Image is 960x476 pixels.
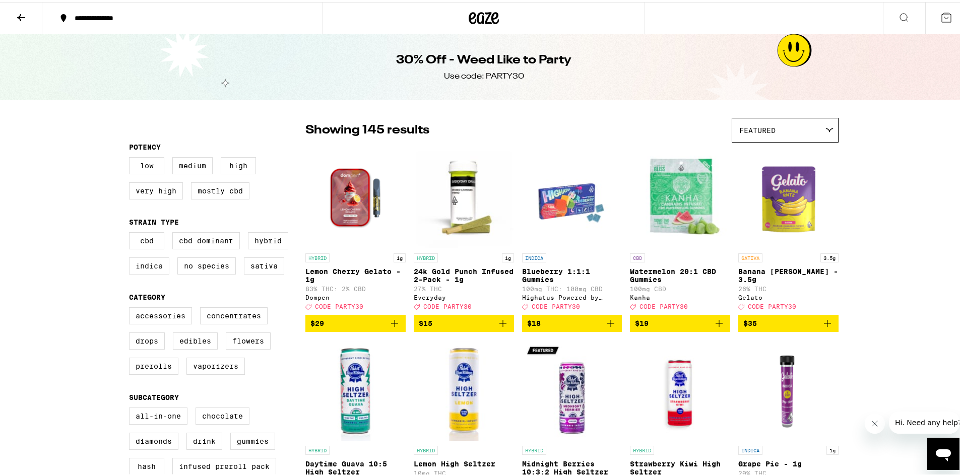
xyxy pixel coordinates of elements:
legend: Potency [129,141,161,149]
p: 1g [394,251,406,260]
a: Open page for Lemon Cherry Gelato - 1g from Dompen [305,146,406,313]
p: 100mg THC: 100mg CBD [522,284,622,290]
p: Watermelon 20:1 CBD Gummies [630,265,730,282]
label: Drink [186,431,222,448]
img: Pabst Labs - Daytime Guava 10:5 High Seltzer [305,338,406,439]
button: Add to bag [414,313,514,330]
label: Hash [129,456,164,473]
legend: Subcategory [129,391,179,399]
a: Open page for Watermelon 20:1 CBD Gummies from Kanha [630,146,730,313]
label: No Species [177,255,236,273]
label: Mostly CBD [191,180,249,197]
p: INDICA [522,251,546,260]
img: Highatus Powered by Cannabiotix - Blueberry 1:1:1 Gummies [522,146,622,246]
label: Very High [129,180,183,197]
p: Lemon Cherry Gelato - 1g [305,265,406,282]
label: Low [129,155,164,172]
p: SATIVA [738,251,762,260]
div: Gelato [738,292,839,299]
p: HYBRID [305,444,330,453]
p: Banana [PERSON_NAME] - 3.5g [738,265,839,282]
span: CODE PARTY30 [639,301,688,308]
div: Kanha [630,292,730,299]
p: HYBRID [414,444,438,453]
label: High [221,155,256,172]
label: Chocolate [196,405,249,423]
p: Midnight Berries 10:3:2 High Seltzer [522,458,622,474]
span: CODE PARTY30 [532,301,580,308]
span: CODE PARTY30 [423,301,472,308]
label: Edibles [173,330,218,348]
h1: 30% Off - Weed Like to Party [396,50,571,67]
label: Accessories [129,305,192,322]
p: 100mg CBD [630,284,730,290]
label: Prerolls [129,356,178,373]
label: Concentrates [200,305,268,322]
div: Use code: PARTY30 [444,69,524,80]
div: Highatus Powered by Cannabiotix [522,292,622,299]
p: CBD [630,251,645,260]
a: Open page for Blueberry 1:1:1 Gummies from Highatus Powered by Cannabiotix [522,146,622,313]
p: 10mg THC [414,468,514,474]
p: Showing 145 results [305,120,429,137]
legend: Strain Type [129,216,179,224]
span: Hi. Need any help? [6,7,73,15]
span: Featured [739,124,776,132]
label: Drops [129,330,165,348]
p: HYBRID [630,444,654,453]
label: Infused Preroll Pack [172,456,276,473]
p: 1g [826,444,839,453]
button: Add to bag [522,313,622,330]
a: Open page for 24k Gold Punch Infused 2-Pack - 1g from Everyday [414,146,514,313]
span: $35 [743,317,757,325]
label: Diamonds [129,431,178,448]
img: Pabst Labs - Lemon High Seltzer [414,338,514,439]
label: CBD [129,230,164,247]
button: Add to bag [738,313,839,330]
p: HYBRID [305,251,330,260]
img: Pabst Labs - Strawberry Kiwi High Seltzer [630,338,730,439]
label: CBD Dominant [172,230,240,247]
div: Everyday [414,292,514,299]
p: 1g [502,251,514,260]
button: Add to bag [305,313,406,330]
label: Sativa [244,255,284,273]
p: 24k Gold Punch Infused 2-Pack - 1g [414,265,514,282]
p: 27% THC [414,284,514,290]
img: Gelato - Banana Runtz - 3.5g [738,146,839,246]
span: $18 [527,317,541,325]
label: Gummies [230,431,275,448]
span: $15 [419,317,432,325]
span: $19 [635,317,649,325]
img: Kanha - Watermelon 20:1 CBD Gummies [630,146,730,246]
p: Daytime Guava 10:5 High Seltzer [305,458,406,474]
p: HYBRID [414,251,438,260]
p: INDICA [738,444,762,453]
img: Gelato - Grape Pie - 1g [738,338,839,439]
p: Lemon High Seltzer [414,458,514,466]
p: 83% THC: 2% CBD [305,284,406,290]
p: 26% THC [738,284,839,290]
p: 20% THC [738,468,839,474]
label: Hybrid [248,230,288,247]
iframe: Message from company [889,410,959,432]
p: HYBRID [522,444,546,453]
a: Open page for Banana Runtz - 3.5g from Gelato [738,146,839,313]
iframe: Close message [865,412,885,432]
img: Everyday - 24k Gold Punch Infused 2-Pack - 1g [414,146,514,246]
img: Dompen - Lemon Cherry Gelato - 1g [305,146,406,246]
iframe: Button to launch messaging window [927,436,959,468]
span: CODE PARTY30 [315,301,363,308]
p: 3.5g [820,251,839,260]
img: Pabst Labs - Midnight Berries 10:3:2 High Seltzer [522,338,622,439]
div: Dompen [305,292,406,299]
label: Flowers [226,330,271,348]
p: Blueberry 1:1:1 Gummies [522,265,622,282]
label: All-In-One [129,405,187,423]
label: Medium [172,155,213,172]
button: Add to bag [630,313,730,330]
p: Grape Pie - 1g [738,458,839,466]
span: $29 [310,317,324,325]
label: Indica [129,255,169,273]
p: Strawberry Kiwi High Seltzer [630,458,730,474]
